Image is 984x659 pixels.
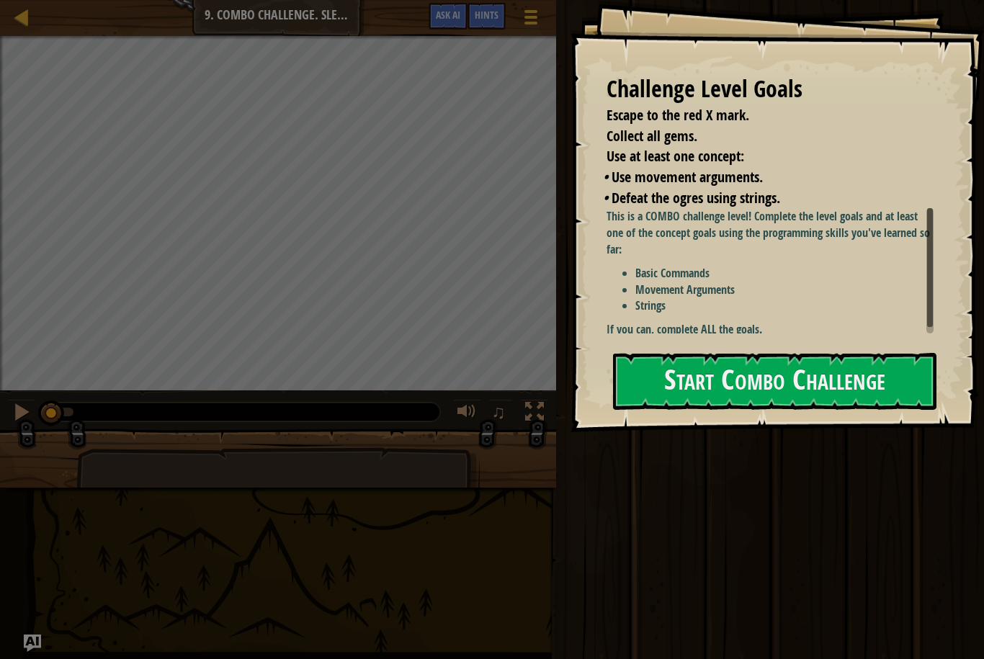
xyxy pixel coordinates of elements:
button: Show game menu [513,3,549,37]
span: Use movement arguments. [612,167,763,187]
li: Movement Arguments [635,282,934,298]
button: ⌘ + P: Pause [7,399,36,429]
span: Hints [475,8,498,22]
i: • [603,188,608,207]
li: Collect all gems. [589,126,930,147]
button: Adjust volume [452,399,481,429]
button: Start Combo Challenge [613,353,936,410]
button: Toggle fullscreen [520,399,549,429]
button: Ask AI [429,3,468,30]
span: ♫ [491,401,506,423]
button: ♫ [488,399,513,429]
li: Use movement arguments. [603,167,930,188]
button: Ask AI [24,635,41,652]
div: Challenge Level Goals [607,73,934,106]
span: Escape to the red X mark. [607,105,749,125]
li: Strings [635,297,934,314]
li: Basic Commands [635,265,934,282]
li: Escape to the red X mark. [589,105,930,126]
li: Use at least one concept: [589,146,930,167]
span: Collect all gems. [607,126,697,145]
i: • [603,167,608,187]
span: Defeat the ogres using strings. [612,188,780,207]
span: Use at least one concept: [607,146,744,166]
span: Ask AI [436,8,460,22]
li: Defeat the ogres using strings. [603,188,930,209]
p: This is a COMBO challenge level! Complete the level goals and at least one of the concept goals u... [607,208,934,258]
p: If you can, complete ALL the goals. [607,321,934,338]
